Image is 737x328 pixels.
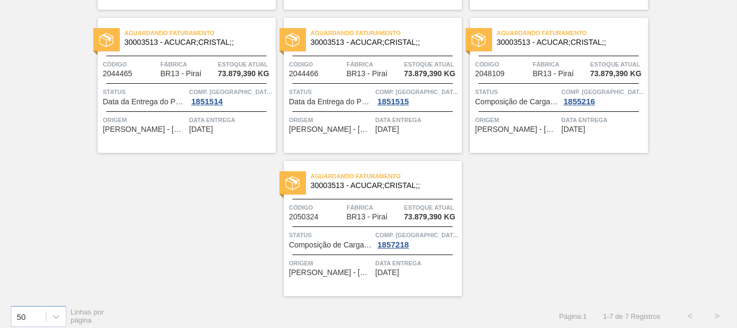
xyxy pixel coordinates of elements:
[376,115,459,125] span: Data Entrega
[497,38,639,46] span: 30003513 - ACUCAR;CRISTAL;;
[346,202,401,213] span: Fábrica
[311,171,462,182] span: Aguardando Faturamento
[475,86,559,97] span: Status
[475,98,559,106] span: Composição de Carga Aceita
[17,312,26,321] div: 50
[160,70,201,78] span: BR13 - Piraí
[376,269,399,277] span: 17/10/2025
[218,59,273,70] span: Estoque atual
[103,70,133,78] span: 2044465
[289,202,344,213] span: Código
[289,230,373,240] span: Status
[404,202,459,213] span: Estoque atual
[533,59,588,70] span: Fábrica
[285,176,299,190] img: status
[71,308,104,324] span: Linhas por página
[160,59,215,70] span: Fábrica
[289,59,344,70] span: Código
[475,115,559,125] span: Origem
[285,33,299,47] img: status
[189,115,273,125] span: Data Entrega
[533,70,574,78] span: BR13 - Piraí
[189,97,225,106] div: 1851514
[289,258,373,269] span: Origem
[289,70,319,78] span: 2044466
[125,28,276,38] span: Aguardando Faturamento
[562,97,597,106] div: 1855216
[346,213,387,221] span: BR13 - Piraí
[189,125,213,133] span: 11/10/2025
[289,115,373,125] span: Origem
[103,86,187,97] span: Status
[376,230,459,240] span: Comp. Carga
[289,269,373,277] span: NARDINI - VISTA ALEGRE DO ALTO (SP)
[99,33,113,47] img: status
[90,18,276,153] a: statusAguardando Faturamento30003513 - ACUCAR;CRISTAL;;Código2044465FábricaBR13 - PiraíEstoque at...
[472,33,486,47] img: status
[276,161,462,296] a: statusAguardando Faturamento30003513 - ACUCAR;CRISTAL;;Código2050324FábricaBR13 - PiraíEstoque at...
[103,59,158,70] span: Código
[376,86,459,97] span: Comp. Carga
[562,86,645,97] span: Comp. Carga
[603,312,660,320] span: 1 - 7 de 7 Registros
[289,213,319,221] span: 2050324
[562,125,585,133] span: 15/10/2025
[475,70,505,78] span: 2048109
[103,98,187,106] span: Data da Entrega do Pedido Atrasada
[103,125,187,133] span: NARDINI - VISTA ALEGRE DO ALTO (SP)
[311,182,453,190] span: 30003513 - ACUCAR;CRISTAL;;
[404,70,455,78] span: 73.879,390 KG
[376,86,459,106] a: Comp. [GEOGRAPHIC_DATA]1851515
[475,59,530,70] span: Código
[376,97,411,106] div: 1851515
[289,86,373,97] span: Status
[289,98,373,106] span: Data da Entrega do Pedido Atrasada
[125,38,267,46] span: 30003513 - ACUCAR;CRISTAL;;
[475,125,559,133] span: NARDINI - VISTA ALEGRE DO ALTO (SP)
[311,28,462,38] span: Aguardando Faturamento
[289,241,373,249] span: Composição de Carga Aceita
[562,115,645,125] span: Data Entrega
[346,59,401,70] span: Fábrica
[404,59,459,70] span: Estoque atual
[189,86,273,97] span: Comp. Carga
[376,258,459,269] span: Data Entrega
[376,230,459,249] a: Comp. [GEOGRAPHIC_DATA]1857218
[376,125,399,133] span: 12/10/2025
[462,18,648,153] a: statusAguardando Faturamento30003513 - ACUCAR;CRISTAL;;Código2048109FábricaBR13 - PiraíEstoque at...
[276,18,462,153] a: statusAguardando Faturamento30003513 - ACUCAR;CRISTAL;;Código2044466FábricaBR13 - PiraíEstoque at...
[590,70,642,78] span: 73.879,390 KG
[289,125,373,133] span: NARDINI - VISTA ALEGRE DO ALTO (SP)
[189,86,273,106] a: Comp. [GEOGRAPHIC_DATA]1851514
[497,28,648,38] span: Aguardando Faturamento
[218,70,269,78] span: 73.879,390 KG
[376,240,411,249] div: 1857218
[103,115,187,125] span: Origem
[311,38,453,46] span: 30003513 - ACUCAR;CRISTAL;;
[562,86,645,106] a: Comp. [GEOGRAPHIC_DATA]1855216
[590,59,645,70] span: Estoque atual
[404,213,455,221] span: 73.879,390 KG
[346,70,387,78] span: BR13 - Piraí
[559,312,586,320] span: Página : 1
